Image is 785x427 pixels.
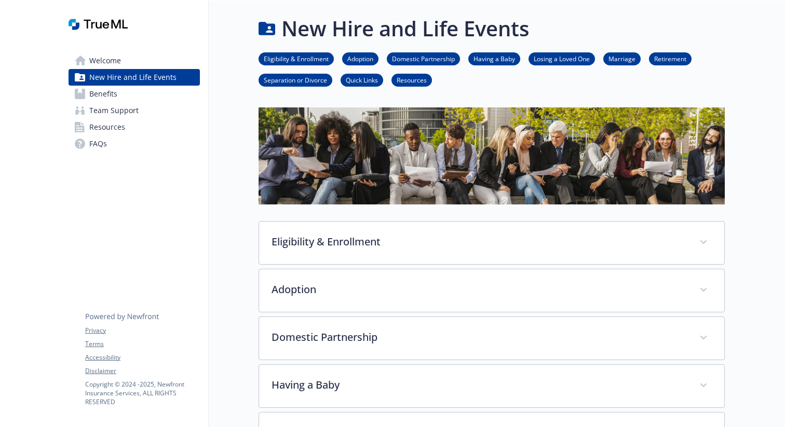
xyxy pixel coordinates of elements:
p: Eligibility & Enrollment [272,234,687,250]
span: Team Support [89,102,139,119]
p: Copyright © 2024 - 2025 , Newfront Insurance Services, ALL RIGHTS RESERVED [85,380,199,406]
span: FAQs [89,135,107,152]
a: Benefits [69,86,200,102]
a: FAQs [69,135,200,152]
a: Marriage [603,53,641,63]
a: Eligibility & Enrollment [259,53,334,63]
a: Separation or Divorce [259,75,332,85]
p: Domestic Partnership [272,329,687,345]
a: Quick Links [341,75,383,85]
a: Retirement [649,53,692,63]
a: Resources [69,119,200,135]
p: Adoption [272,282,687,297]
div: Adoption [259,269,724,312]
a: Losing a Loved One [529,53,595,63]
a: Accessibility [85,353,199,362]
a: Terms [85,339,199,349]
img: new hire page banner [259,107,725,204]
a: Domestic Partnership [387,53,460,63]
a: Disclaimer [85,366,199,376]
div: Having a Baby [259,365,724,407]
h1: New Hire and Life Events [281,13,529,44]
a: New Hire and Life Events [69,69,200,86]
span: New Hire and Life Events [89,69,177,86]
p: Having a Baby [272,377,687,393]
a: Privacy [85,326,199,335]
span: Benefits [89,86,117,102]
span: Welcome [89,52,121,69]
a: Team Support [69,102,200,119]
a: Welcome [69,52,200,69]
a: Resources [391,75,432,85]
div: Domestic Partnership [259,317,724,360]
a: Adoption [342,53,378,63]
div: Eligibility & Enrollment [259,222,724,264]
a: Having a Baby [468,53,520,63]
span: Resources [89,119,125,135]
